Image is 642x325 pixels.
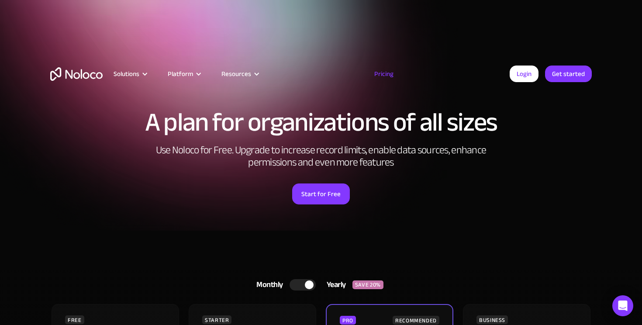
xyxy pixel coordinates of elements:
[612,295,633,316] div: Open Intercom Messenger
[316,278,352,291] div: Yearly
[245,278,290,291] div: Monthly
[221,68,251,80] div: Resources
[50,109,592,135] h1: A plan for organizations of all sizes
[352,280,383,289] div: SAVE 20%
[65,315,84,324] div: FREE
[363,68,404,80] a: Pricing
[114,68,139,80] div: Solutions
[340,316,356,325] div: PRO
[545,66,592,82] a: Get started
[157,68,211,80] div: Platform
[292,183,350,204] a: Start for Free
[168,68,193,80] div: Platform
[50,67,103,81] a: home
[211,68,269,80] div: Resources
[510,66,538,82] a: Login
[146,144,496,169] h2: Use Noloco for Free. Upgrade to increase record limits, enable data sources, enhance permissions ...
[476,315,508,324] div: BUSINESS
[103,68,157,80] div: Solutions
[393,316,439,325] div: RECOMMENDED
[202,315,231,324] div: STARTER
